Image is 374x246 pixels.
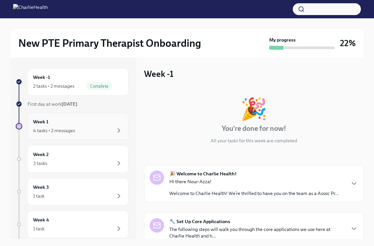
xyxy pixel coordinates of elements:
[33,184,49,191] h6: Week 3
[169,190,339,197] p: Welcome to Charlie Health! We’re thrilled to have you on the team as a Assoc Pr...
[144,68,174,80] h3: Week -1
[33,151,49,158] h6: Week 2
[33,225,45,232] div: 1 task
[16,178,128,205] a: Week 31 task
[16,101,128,107] a: First day at work[DATE]
[33,118,48,125] h6: Week 1
[33,83,74,89] div: 2 tasks • 2 messages
[211,137,297,144] p: All your tasks for this week are completed
[169,178,339,185] p: Hi there Nour-Azza!
[33,74,50,81] h6: Week -1
[340,37,356,49] h3: 22%
[169,170,236,177] strong: 🎉 Welcome to Charlie Health!
[13,4,48,14] img: CharlieHealth
[33,160,47,167] div: 3 tasks
[16,211,128,238] a: Week 41 task
[169,226,345,239] p: The following steps will walk you through the core applications we use here at Charlie Health and...
[16,68,128,96] a: Week -12 tasks • 2 messagesComplete
[33,216,49,223] h6: Week 4
[28,101,77,107] span: First day at work
[169,218,230,225] strong: 🔧 Set Up Core Applications
[16,113,128,140] a: Week 14 tasks • 2 messages
[222,124,286,133] h4: You're done for now!
[86,84,112,89] span: Complete
[269,37,296,43] strong: My progress
[33,127,75,134] div: 4 tasks • 2 messages
[33,193,45,199] div: 1 task
[16,145,128,173] a: Week 23 tasks
[62,101,77,107] strong: [DATE]
[240,98,267,120] div: 🎉
[18,37,201,50] h2: New PTE Primary Therapist Onboarding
